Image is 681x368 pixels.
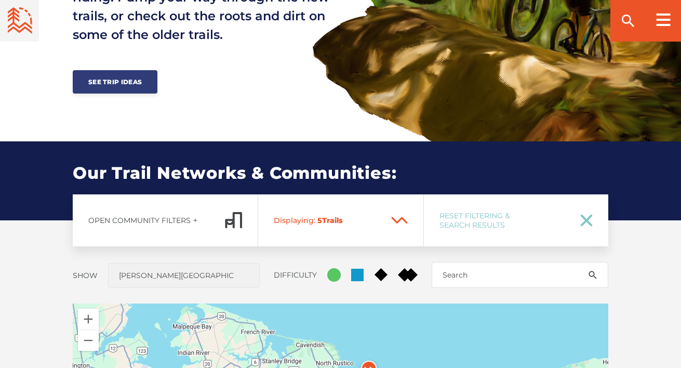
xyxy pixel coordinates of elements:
span: Open Community Filters [88,216,191,225]
ion-icon: search [620,12,636,29]
ion-icon: search [587,270,598,280]
span: Reset Filtering & Search Results [439,211,567,230]
button: Zoom in [78,309,99,330]
span: s [339,216,343,225]
button: search [577,262,608,288]
label: Show [73,271,98,280]
span: Trail [274,216,382,225]
input: Search [432,262,608,288]
label: Difficulty [274,270,317,280]
button: Zoom out [78,330,99,351]
a: Open Community Filtersadd [73,194,258,246]
ion-icon: add [192,217,199,224]
h2: Our Trail Networks & Communities: [73,141,608,220]
a: See Trip Ideas [73,70,157,94]
span: Displaying: [274,216,315,225]
span: See Trip Ideas [88,78,142,86]
a: Reset Filtering & Search Results [424,194,608,246]
span: 5 [317,216,322,225]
